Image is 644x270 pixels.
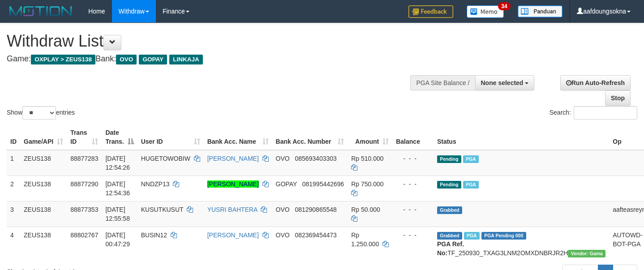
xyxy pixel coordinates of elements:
span: OVO [276,231,290,239]
a: [PERSON_NAME] [207,180,259,188]
input: Search: [574,106,637,120]
a: [PERSON_NAME] [207,231,259,239]
div: - - - [396,205,430,214]
span: Copy 081995442696 to clipboard [302,180,344,188]
td: 4 [7,227,20,261]
td: ZEUS138 [20,176,67,201]
span: GOPAY [139,55,167,64]
a: YUSRI BAHTERA [207,206,258,213]
td: ZEUS138 [20,201,67,227]
td: ZEUS138 [20,227,67,261]
span: 88877283 [70,155,98,162]
a: Run Auto-Refresh [560,75,631,90]
th: Trans ID: activate to sort column ascending [67,124,102,150]
span: 88877290 [70,180,98,188]
span: Grabbed [437,206,462,214]
img: Feedback.jpg [408,5,453,18]
span: 34 [498,2,510,10]
span: OVO [116,55,137,64]
span: Pending [437,181,461,189]
th: Amount: activate to sort column ascending [348,124,392,150]
span: OVO [276,155,290,162]
span: BUSIN12 [141,231,167,239]
a: [PERSON_NAME] [207,155,259,162]
span: [DATE] 00:47:29 [105,231,130,248]
td: ZEUS138 [20,150,67,176]
th: User ID: activate to sort column ascending [137,124,204,150]
td: 3 [7,201,20,227]
span: Marked by aafsreyleap [464,232,480,240]
img: panduan.png [518,5,562,17]
span: PGA Pending [481,232,526,240]
span: Grabbed [437,232,462,240]
span: KUSUTKUSUT [141,206,184,213]
td: 1 [7,150,20,176]
span: HUGETOWOBIW [141,155,190,162]
span: None selected [481,79,524,86]
span: OXPLAY > ZEUS138 [31,55,95,64]
img: Button%20Memo.svg [467,5,504,18]
th: Game/API: activate to sort column ascending [20,124,67,150]
select: Showentries [22,106,56,120]
span: NNDZP13 [141,180,170,188]
span: Vendor URL: https://trx31.1velocity.biz [568,250,605,257]
span: OVO [276,206,290,213]
th: Date Trans.: activate to sort column descending [102,124,137,150]
div: - - - [396,231,430,240]
h4: Game: Bank: [7,55,421,64]
td: TF_250930_TXAG3LNM2OMXDNBRJR2H [434,227,609,261]
span: Rp 510.000 [351,155,383,162]
span: [DATE] 12:54:26 [105,155,130,171]
label: Show entries [7,106,75,120]
span: 88802767 [70,231,98,239]
span: Rp 750.000 [351,180,383,188]
div: PGA Site Balance / [410,75,475,90]
th: Status [434,124,609,150]
h1: Withdraw List [7,32,421,50]
div: - - - [396,180,430,189]
span: GOPAY [276,180,297,188]
span: [DATE] 12:54:36 [105,180,130,197]
th: ID [7,124,20,150]
span: [DATE] 12:55:58 [105,206,130,222]
span: Marked by aafpengsreynich [463,155,479,163]
div: - - - [396,154,430,163]
span: Copy 082369454473 to clipboard [295,231,336,239]
td: 2 [7,176,20,201]
span: Copy 081290865548 to clipboard [295,206,336,213]
b: PGA Ref. No: [437,240,464,257]
th: Balance [392,124,434,150]
button: None selected [475,75,535,90]
th: Bank Acc. Number: activate to sort column ascending [272,124,348,150]
span: LINKAJA [169,55,203,64]
span: Copy 085693403303 to clipboard [295,155,336,162]
span: Rp 1.250.000 [351,231,379,248]
span: 88877353 [70,206,98,213]
img: MOTION_logo.png [7,4,75,18]
label: Search: [550,106,637,120]
span: Marked by aafpengsreynich [463,181,479,189]
span: Rp 50.000 [351,206,380,213]
th: Bank Acc. Name: activate to sort column ascending [204,124,272,150]
a: Stop [605,90,631,106]
span: Pending [437,155,461,163]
